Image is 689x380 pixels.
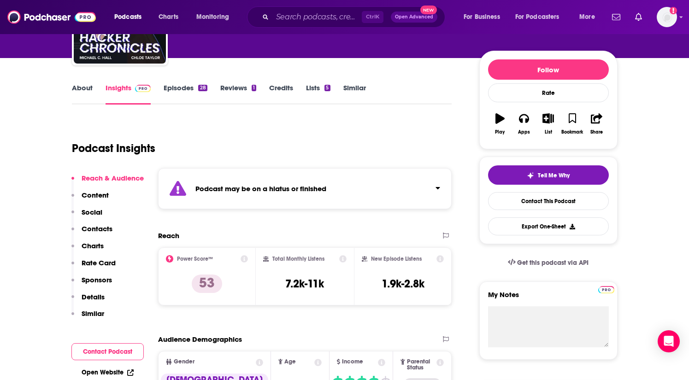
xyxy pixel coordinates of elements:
a: Lists5 [306,83,330,105]
p: Similar [82,309,104,318]
span: Monitoring [196,11,229,23]
p: Rate Card [82,258,116,267]
span: Parental Status [407,359,435,371]
input: Search podcasts, credits, & more... [272,10,362,24]
button: Charts [71,241,104,258]
div: List [545,129,552,135]
button: open menu [108,10,153,24]
a: Credits [269,83,293,105]
button: Rate Card [71,258,116,275]
img: User Profile [657,7,677,27]
svg: Add a profile image [670,7,677,14]
h2: New Episode Listens [371,256,422,262]
strong: Podcast may be on a hiatus or finished [195,184,326,193]
div: 28 [198,85,207,91]
span: More [579,11,595,23]
div: Apps [518,129,530,135]
div: Rate [488,83,609,102]
p: Contacts [82,224,112,233]
button: open menu [190,10,241,24]
button: Contact Podcast [71,343,144,360]
button: Contacts [71,224,112,241]
img: Podchaser Pro [598,286,614,293]
button: Reach & Audience [71,174,144,191]
p: Sponsors [82,275,112,284]
p: Reach & Audience [82,174,144,182]
button: Content [71,191,109,208]
button: List [536,107,560,140]
button: Open AdvancedNew [391,12,437,23]
span: Podcasts [114,11,141,23]
p: Charts [82,241,104,250]
button: open menu [457,10,512,24]
p: 53 [192,275,222,293]
span: Tell Me Why [538,172,570,179]
span: Get this podcast via API [517,259,589,267]
a: Similar [343,83,366,105]
img: Podchaser Pro [135,85,151,92]
h2: Power Score™ [177,256,213,262]
button: Play [488,107,512,140]
span: Open Advanced [395,15,433,19]
a: Pro website [598,285,614,293]
button: open menu [573,10,607,24]
a: Show notifications dropdown [608,9,624,25]
a: Contact This Podcast [488,192,609,210]
button: Details [71,292,105,310]
a: Open Website [82,368,134,376]
span: For Business [464,11,500,23]
h2: Total Monthly Listens [272,256,324,262]
span: Income [342,359,363,365]
a: Get this podcast via API [501,251,596,274]
div: Share [590,129,603,135]
img: tell me why sparkle [527,172,534,179]
span: Ctrl K [362,11,383,23]
button: Sponsors [71,275,112,292]
span: For Podcasters [515,11,559,23]
h2: Reach [158,231,179,240]
p: Details [82,292,105,301]
button: Follow [488,59,609,80]
button: open menu [509,10,573,24]
img: Podchaser - Follow, Share and Rate Podcasts [7,8,96,26]
h1: Podcast Insights [72,141,155,155]
a: InsightsPodchaser Pro [106,83,151,105]
span: New [420,6,437,14]
button: Share [584,107,608,140]
p: Social [82,208,102,216]
div: 5 [324,85,330,91]
h2: Audience Demographics [158,335,242,344]
span: Age [284,359,296,365]
button: Apps [512,107,536,140]
button: Export One-Sheet [488,217,609,235]
div: Search podcasts, credits, & more... [256,6,454,28]
button: Bookmark [560,107,584,140]
a: Reviews1 [220,83,256,105]
h3: 1.9k-2.8k [382,277,424,291]
p: Content [82,191,109,199]
button: Social [71,208,102,225]
div: Bookmark [561,129,583,135]
button: Show profile menu [657,7,677,27]
label: My Notes [488,290,609,306]
a: About [72,83,93,105]
section: Click to expand status details [158,168,452,209]
span: Charts [159,11,178,23]
div: Play [495,129,505,135]
div: Open Intercom Messenger [658,330,680,352]
a: Show notifications dropdown [631,9,646,25]
button: Similar [71,309,104,326]
div: 1 [252,85,256,91]
span: Gender [174,359,194,365]
a: Charts [153,10,184,24]
a: Episodes28 [164,83,207,105]
h3: 7.2k-11k [285,277,324,291]
button: tell me why sparkleTell Me Why [488,165,609,185]
span: Logged in as BerkMarc [657,7,677,27]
